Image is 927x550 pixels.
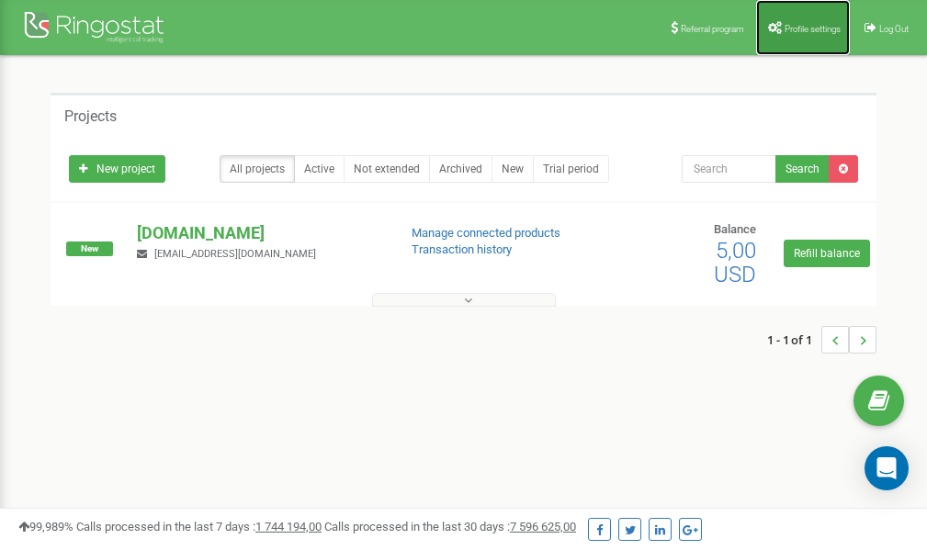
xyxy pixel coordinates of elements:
[344,155,430,183] a: Not extended
[154,248,316,260] span: [EMAIL_ADDRESS][DOMAIN_NAME]
[767,326,821,354] span: 1 - 1 of 1
[775,155,830,183] button: Search
[64,108,117,125] h5: Projects
[412,242,512,256] a: Transaction history
[681,24,744,34] span: Referral program
[879,24,909,34] span: Log Out
[324,520,576,533] span: Calls processed in the last 30 days :
[767,308,876,372] nav: ...
[137,221,381,245] p: [DOMAIN_NAME]
[785,24,841,34] span: Profile settings
[533,155,609,183] a: Trial period
[510,520,576,533] u: 7 596 625,00
[429,155,492,183] a: Archived
[220,155,295,183] a: All projects
[76,520,322,533] span: Calls processed in the last 7 days :
[492,155,534,183] a: New
[784,240,870,267] a: Refill balance
[714,238,756,287] span: 5,00 USD
[18,520,73,533] span: 99,989%
[66,241,113,256] span: New
[682,155,776,183] input: Search
[69,155,165,183] a: New project
[714,222,756,236] span: Balance
[294,155,345,183] a: Active
[255,520,322,533] u: 1 744 194,00
[865,446,909,490] div: Open Intercom Messenger
[412,226,560,240] a: Manage connected products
